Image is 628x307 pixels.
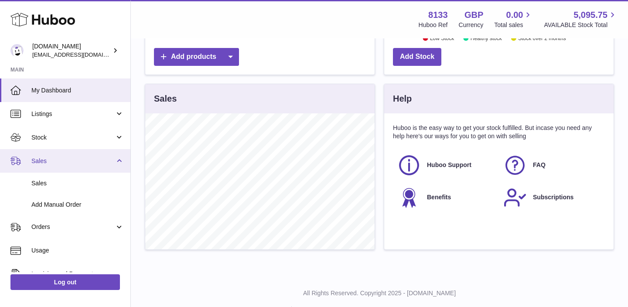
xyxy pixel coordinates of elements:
p: Huboo is the easy way to get your stock fulfilled. But incase you need any help here's our ways f... [393,124,605,140]
span: My Dashboard [31,86,124,95]
span: Stock [31,133,115,142]
span: Add Manual Order [31,201,124,209]
span: Sales [31,179,124,188]
a: Huboo Support [397,153,495,177]
div: [DOMAIN_NAME] [32,42,111,59]
a: Add Stock [393,48,441,66]
a: Add products [154,48,239,66]
strong: 8133 [428,9,448,21]
span: Usage [31,246,124,255]
span: Orders [31,223,115,231]
a: 0.00 Total sales [494,9,533,29]
span: 0.00 [506,9,523,21]
a: Benefits [397,186,495,209]
div: Currency [459,21,484,29]
a: FAQ [503,153,601,177]
a: 5,095.75 AVAILABLE Stock Total [544,9,618,29]
a: Log out [10,274,120,290]
span: Huboo Support [427,161,471,169]
span: Listings [31,110,115,118]
h3: Sales [154,93,177,105]
a: Subscriptions [503,186,601,209]
span: AVAILABLE Stock Total [544,21,618,29]
span: Sales [31,157,115,165]
p: All Rights Reserved. Copyright 2025 - [DOMAIN_NAME] [138,289,621,297]
span: FAQ [533,161,546,169]
span: Subscriptions [533,193,573,201]
span: 5,095.75 [573,9,608,21]
span: [EMAIL_ADDRESS][DOMAIN_NAME] [32,51,128,58]
span: Invoicing and Payments [31,270,115,278]
img: info@activeposture.co.uk [10,44,24,57]
h3: Help [393,93,412,105]
span: Total sales [494,21,533,29]
strong: GBP [464,9,483,21]
span: Benefits [427,193,451,201]
div: Huboo Ref [419,21,448,29]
